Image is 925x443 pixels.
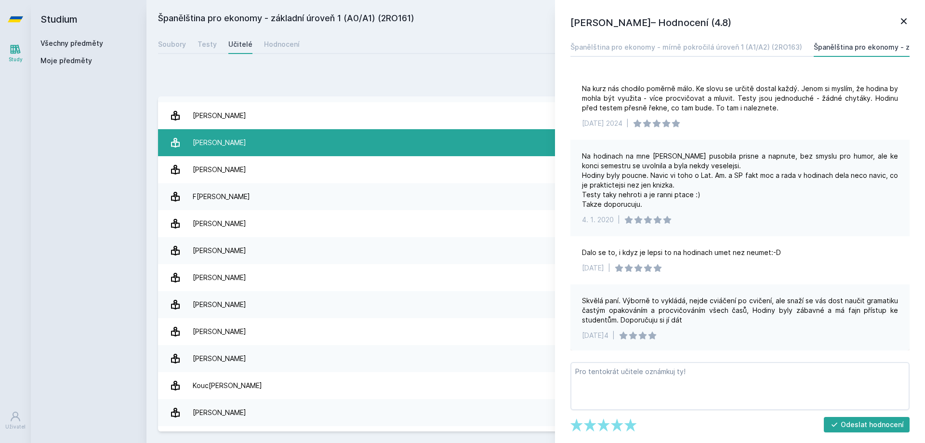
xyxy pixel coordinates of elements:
div: Uživatel [5,423,26,430]
div: | [618,215,620,225]
div: [PERSON_NAME] [193,133,246,152]
a: [PERSON_NAME] [158,129,913,156]
div: [PERSON_NAME] [193,322,246,341]
a: Soubory [158,35,186,54]
a: Study [2,39,29,68]
div: [PERSON_NAME] [193,268,246,287]
div: | [612,331,615,340]
a: [PERSON_NAME] 1 hodnocení 2.0 [158,318,913,345]
div: [PERSON_NAME] [193,403,246,422]
div: F[PERSON_NAME] [193,187,250,206]
div: | [608,263,610,273]
div: Skvělá paní. Výborně to vykládá, nejde cviáčení po cvičení, ale snaží se vás dost naučit gramatik... [582,296,898,325]
button: Odeslat hodnocení [824,417,910,432]
a: Kouc[PERSON_NAME] 1 hodnocení 3.0 [158,372,913,399]
div: [DATE]4 [582,331,608,340]
a: [PERSON_NAME] 3 hodnocení 5.0 [158,102,913,129]
div: [DATE] 2024 [582,119,622,128]
a: [PERSON_NAME] 29 hodnocení 4.9 [158,210,913,237]
a: [PERSON_NAME] 6 hodnocení 4.8 [158,237,913,264]
div: [PERSON_NAME] [193,295,246,314]
a: Uživatel [2,406,29,435]
div: Učitelé [228,40,252,49]
div: [PERSON_NAME] [193,349,246,368]
a: [PERSON_NAME] 10 hodnocení 3.8 [158,399,913,426]
a: Všechny předměty [40,39,103,47]
div: Dalo se to, i kdyz je lepsi to na hodinach umet nez neumet:-D [582,248,781,257]
a: [PERSON_NAME] 16 hodnocení 3.8 [158,345,913,372]
div: [PERSON_NAME] [193,214,246,233]
a: [PERSON_NAME] 6 hodnocení 5.0 [158,156,913,183]
div: [DATE] [582,263,604,273]
a: F[PERSON_NAME] 3 hodnocení 4.7 [158,183,913,210]
a: Testy [198,35,217,54]
a: Učitelé [228,35,252,54]
a: [PERSON_NAME] 1 hodnocení 3.0 [158,264,913,291]
div: [PERSON_NAME] [193,241,246,260]
a: Hodnocení [264,35,300,54]
div: [PERSON_NAME] [193,106,246,125]
div: Na hodinach na mne [PERSON_NAME] pusobila prisne a napnute, bez smyslu pro humor, ale ke konci se... [582,151,898,209]
div: 4. 1. 2020 [582,215,614,225]
span: Moje předměty [40,56,92,66]
div: Na kurz nás chodilo poměrně málo. Ke slovu se určitě dostal každý. Jenom si myslím, že hodina by ... [582,84,898,113]
div: Study [9,56,23,63]
div: Hodnocení [264,40,300,49]
div: Soubory [158,40,186,49]
div: Kouc[PERSON_NAME] [193,376,262,395]
div: [PERSON_NAME] [193,160,246,179]
h2: Španělština pro ekonomy - základní úroveň 1 (A0/A1) (2RO161) [158,12,806,27]
div: Testy [198,40,217,49]
div: | [626,119,629,128]
a: [PERSON_NAME] 1 hodnocení 5.0 [158,291,913,318]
